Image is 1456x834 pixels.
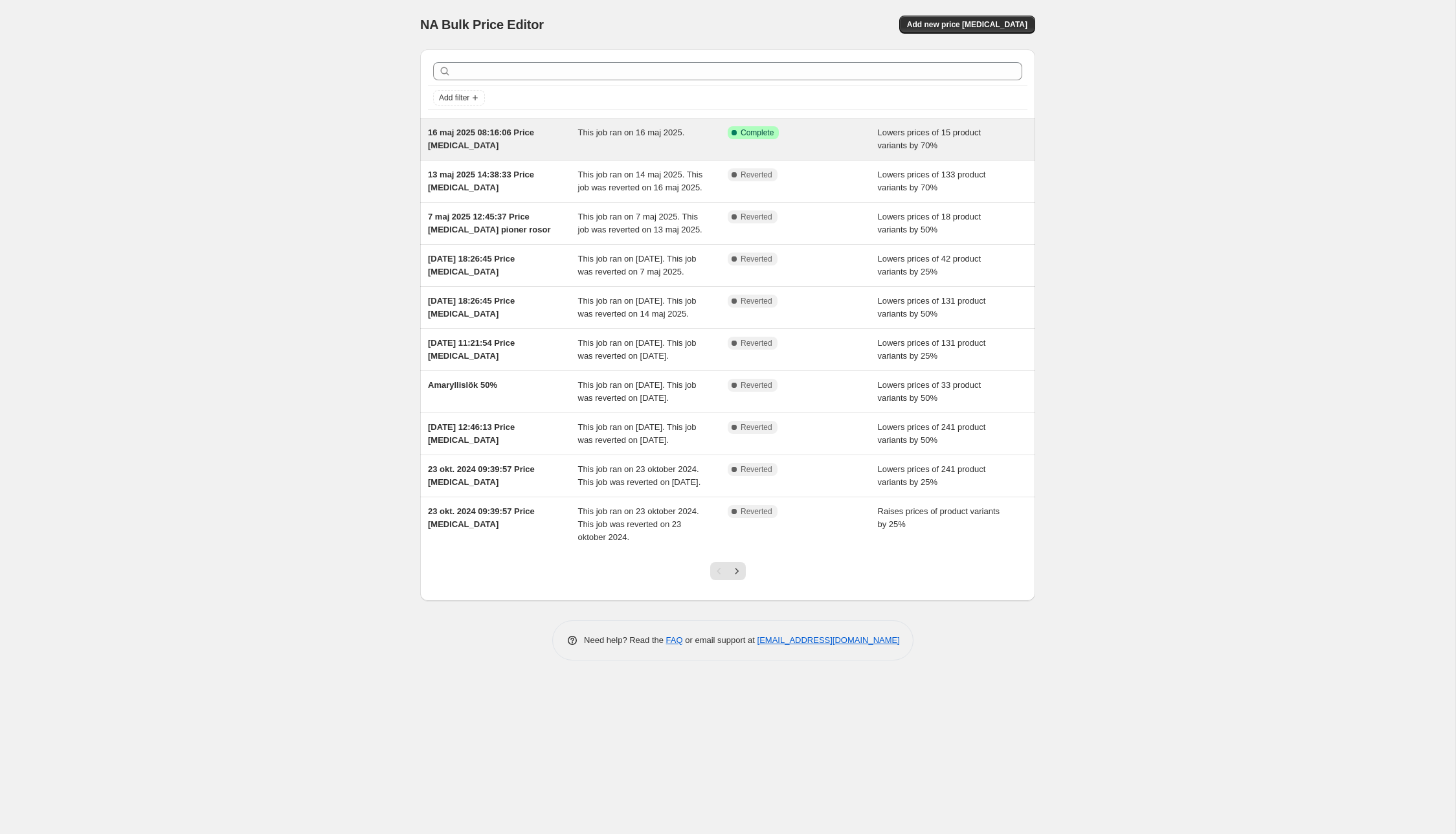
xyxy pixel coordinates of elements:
span: This job ran on 23 oktober 2024. This job was reverted on [DATE]. [578,464,701,487]
span: This job ran on [DATE]. This job was reverted on [DATE]. [578,338,697,361]
span: This job ran on 16 maj 2025. [578,128,685,137]
span: Lowers prices of 42 product variants by 25% [878,254,981,276]
span: Lowers prices of 15 product variants by 70% [878,128,981,150]
span: Reverted [741,338,772,348]
span: Add new price [MEDICAL_DATA] [907,19,1027,30]
span: 13 maj 2025 14:38:33 Price [MEDICAL_DATA] [428,170,534,192]
nav: Pagination [710,562,746,580]
span: This job ran on 14 maj 2025. This job was reverted on 16 maj 2025. [578,170,703,192]
span: Reverted [741,506,772,517]
span: This job ran on [DATE]. This job was reverted on [DATE]. [578,380,697,403]
button: Next [728,562,746,580]
span: [DATE] 11:21:54 Price [MEDICAL_DATA] [428,338,515,361]
span: 23 okt. 2024 09:39:57 Price [MEDICAL_DATA] [428,464,535,487]
span: [DATE] 18:26:45 Price [MEDICAL_DATA] [428,254,515,276]
span: Reverted [741,212,772,222]
span: Raises prices of product variants by 25% [878,506,1000,529]
button: Add new price [MEDICAL_DATA] [899,16,1035,34]
span: Lowers prices of 133 product variants by 70% [878,170,986,192]
span: Lowers prices of 241 product variants by 50% [878,422,986,445]
span: Need help? Read the [584,635,666,645]
span: This job ran on 7 maj 2025. This job was reverted on 13 maj 2025. [578,212,702,234]
span: or email support at [683,635,757,645]
span: This job ran on [DATE]. This job was reverted on [DATE]. [578,422,697,445]
span: 7 maj 2025 12:45:37 Price [MEDICAL_DATA] pioner rosor [428,212,550,234]
span: Reverted [741,170,772,180]
span: Reverted [741,422,772,433]
span: [DATE] 18:26:45 Price [MEDICAL_DATA] [428,296,515,319]
span: 16 maj 2025 08:16:06 Price [MEDICAL_DATA] [428,128,534,150]
span: Lowers prices of 241 product variants by 25% [878,464,986,487]
span: Lowers prices of 33 product variants by 50% [878,380,981,403]
span: This job ran on [DATE]. This job was reverted on 14 maj 2025. [578,296,697,319]
span: This job ran on 23 oktober 2024. This job was reverted on 23 oktober 2024. [578,506,699,542]
span: 23 okt. 2024 09:39:57 Price [MEDICAL_DATA] [428,506,535,529]
span: Reverted [741,254,772,264]
span: Lowers prices of 131 product variants by 25% [878,338,986,361]
span: Reverted [741,464,772,475]
span: Reverted [741,296,772,306]
a: FAQ [666,635,683,645]
span: Lowers prices of 131 product variants by 50% [878,296,986,319]
a: [EMAIL_ADDRESS][DOMAIN_NAME] [757,635,900,645]
span: Lowers prices of 18 product variants by 50% [878,212,981,234]
span: Complete [741,128,774,138]
span: [DATE] 12:46:13 Price [MEDICAL_DATA] [428,422,515,445]
span: Amaryllislök 50% [428,380,497,390]
span: Reverted [741,380,772,390]
span: This job ran on [DATE]. This job was reverted on 7 maj 2025. [578,254,697,276]
span: NA Bulk Price Editor [420,17,544,32]
button: Add filter [433,90,485,106]
span: Add filter [439,93,469,103]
